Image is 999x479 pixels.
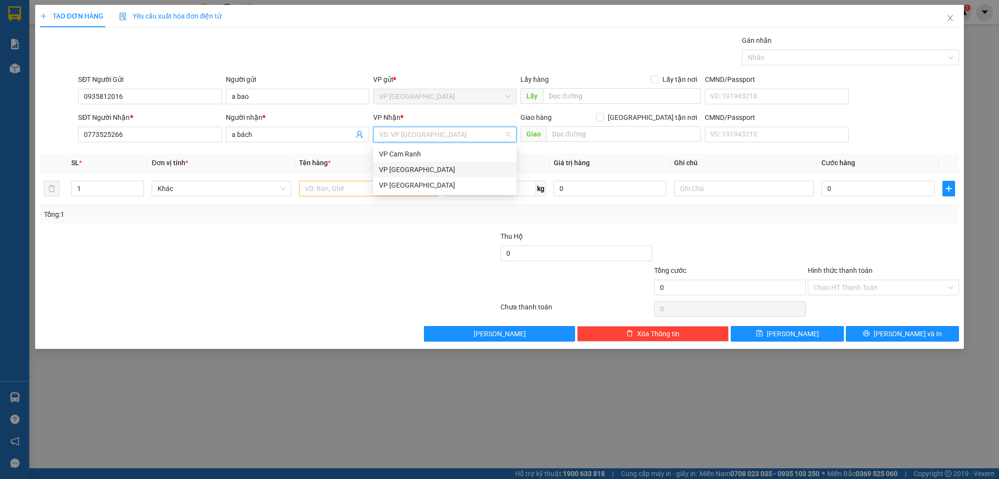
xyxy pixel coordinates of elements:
span: Tên hàng [299,159,331,167]
div: SĐT Người Gửi [78,74,221,85]
div: VP Cam Ranh [373,146,517,162]
div: VP Cam Ranh [379,149,511,159]
div: VP gửi [373,74,517,85]
span: Giao [520,126,546,142]
span: Đơn vị tính [152,159,188,167]
span: Xóa Thông tin [637,328,679,339]
div: VP Sài Gòn [373,177,517,193]
div: VP [GEOGRAPHIC_DATA] [379,164,511,175]
span: Lấy tận nơi [659,74,701,85]
input: 0 [554,181,666,196]
img: icon [119,13,127,20]
button: deleteXóa Thông tin [577,326,729,342]
span: Khác [158,181,285,196]
label: Gán nhãn [742,37,772,44]
span: [PERSON_NAME] [474,328,526,339]
div: VP Nha Trang [373,162,517,177]
input: Dọc đường [543,88,701,104]
span: printer [863,330,870,338]
button: save[PERSON_NAME] [731,326,844,342]
span: Lấy hàng [520,76,549,83]
span: TẠO ĐƠN HÀNG [40,12,103,20]
input: VD: Bàn, Ghế [299,181,439,196]
span: Cước hàng [821,159,855,167]
span: VP Nhận [373,114,400,121]
div: CMND/Passport [705,74,848,85]
span: Tổng cước [654,267,686,274]
span: VP Sài Gòn [379,89,511,104]
span: plus [943,185,955,192]
div: Người gửi [226,74,369,85]
label: Hình thức thanh toán [808,267,873,274]
span: Lấy [520,88,543,104]
span: user-add [356,131,363,138]
span: Giao hàng [520,114,552,121]
button: printer[PERSON_NAME] và In [846,326,959,342]
input: Dọc đường [546,126,701,142]
span: kg [536,181,546,196]
span: delete [626,330,633,338]
div: SĐT Người Nhận [78,112,221,123]
th: Ghi chú [670,153,818,172]
span: SL [71,159,79,167]
div: Người nhận [226,112,369,123]
button: [PERSON_NAME] [424,326,576,342]
span: Giá trị hàng [554,159,590,167]
span: Yêu cầu xuất hóa đơn điện tử [119,12,222,20]
input: Ghi Chú [674,181,814,196]
span: Thu Hộ [500,232,523,240]
span: plus [40,13,47,19]
div: Chưa thanh toán [499,302,653,319]
button: Close [937,5,964,32]
span: [GEOGRAPHIC_DATA] tận nơi [604,112,701,123]
span: close [946,14,954,22]
div: CMND/Passport [705,112,848,123]
span: [PERSON_NAME] và In [874,328,942,339]
span: [PERSON_NAME] [767,328,819,339]
button: delete [44,181,60,196]
button: plus [942,181,956,196]
div: VP [GEOGRAPHIC_DATA] [379,180,511,191]
span: save [756,330,763,338]
div: Tổng: 1 [44,209,386,220]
